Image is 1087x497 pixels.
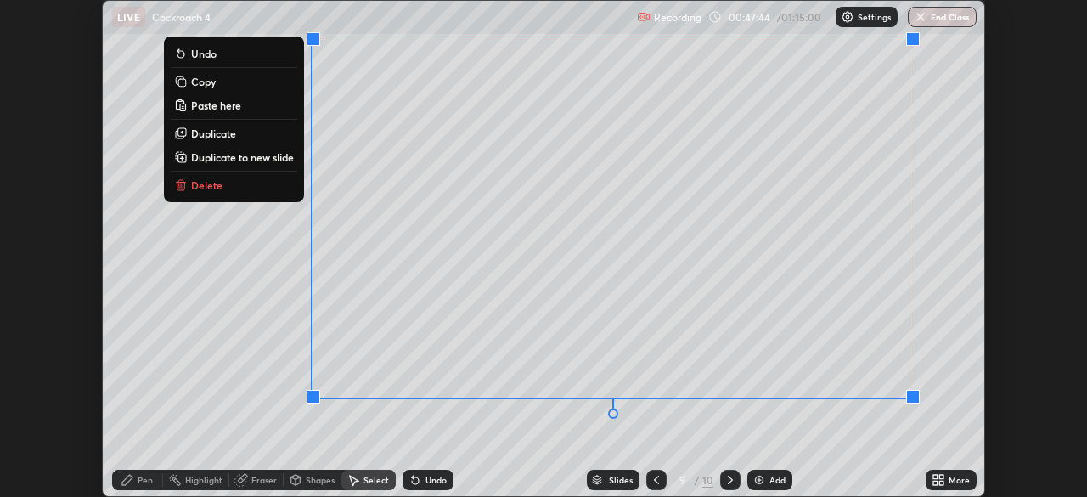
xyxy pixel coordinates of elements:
div: 9 [673,475,690,485]
img: end-class-cross [914,10,927,24]
div: / [694,475,699,485]
img: add-slide-button [752,473,766,487]
p: Undo [191,47,217,60]
button: Paste here [171,95,297,116]
div: Add [769,476,786,484]
p: Delete [191,178,222,192]
p: Settings [858,13,891,21]
button: Copy [171,71,297,92]
div: Eraser [251,476,277,484]
p: Cockroach 4 [152,10,211,24]
button: Undo [171,43,297,64]
p: Copy [191,75,216,88]
img: recording.375f2c34.svg [637,10,651,24]
button: End Class [908,7,977,27]
p: Recording [654,11,701,24]
div: Slides [609,476,633,484]
p: Duplicate [191,127,236,140]
div: Select [363,476,389,484]
button: Duplicate to new slide [171,147,297,167]
p: LIVE [117,10,140,24]
p: Duplicate to new slide [191,150,294,164]
p: Paste here [191,99,241,112]
div: Undo [425,476,447,484]
button: Delete [171,175,297,195]
div: Highlight [185,476,222,484]
div: 10 [702,472,713,488]
div: Shapes [306,476,335,484]
button: Duplicate [171,123,297,144]
div: Pen [138,476,153,484]
div: More [949,476,970,484]
img: class-settings-icons [841,10,854,24]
